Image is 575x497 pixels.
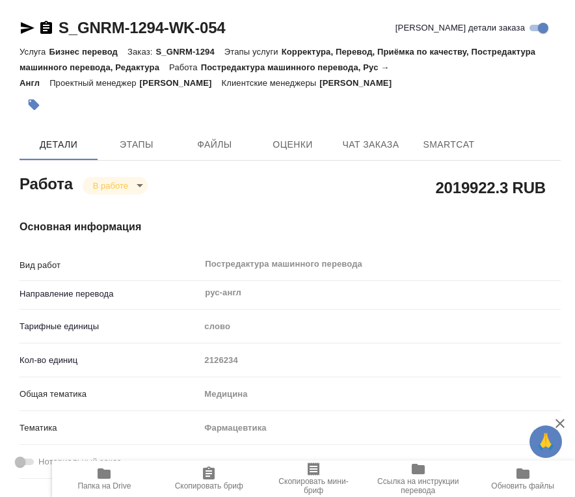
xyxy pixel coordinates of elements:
p: Общая тематика [20,388,200,401]
div: Медицина [200,383,561,405]
h2: 2019922.3 RUB [435,176,546,198]
p: Услуга [20,47,49,57]
span: SmartCat [418,137,480,153]
a: S_GNRM-1294-WK-054 [59,19,225,36]
h4: Основная информация [20,219,561,235]
span: Оценки [261,137,324,153]
span: Скопировать бриф [175,481,243,490]
span: [PERSON_NAME] детали заказа [395,21,525,34]
p: Вид работ [20,259,200,272]
input: Пустое поле [200,351,561,369]
span: Файлы [183,137,246,153]
button: Ссылка на инструкции перевода [366,461,470,497]
button: Скопировать мини-бриф [261,461,366,497]
p: Заказ: [127,47,155,57]
p: Работа [169,62,201,72]
button: Обновить файлы [470,461,575,497]
p: Направление перевода [20,288,200,301]
button: Добавить тэг [20,90,48,119]
button: Папка на Drive [52,461,157,497]
span: Чат заказа [340,137,402,153]
div: слово [200,316,561,338]
span: Обновить файлы [491,481,554,490]
p: Проектный менеджер [49,78,139,88]
span: Скопировать мини-бриф [269,477,358,495]
p: Кол-во единиц [20,354,200,367]
p: Клиентские менеджеры [222,78,320,88]
button: В работе [89,180,132,191]
p: [PERSON_NAME] [140,78,222,88]
p: Этапы услуги [224,47,282,57]
p: Бизнес перевод [49,47,127,57]
div: В работе [83,177,148,195]
div: Фармацевтика [200,417,561,439]
span: Ссылка на инструкции перевода [373,477,462,495]
p: [PERSON_NAME] [319,78,401,88]
p: Тематика [20,422,200,435]
span: Папка на Drive [77,481,131,490]
p: Тарифные единицы [20,320,200,333]
span: Этапы [105,137,168,153]
h2: Работа [20,171,73,195]
button: Скопировать ссылку [38,20,54,36]
button: Скопировать бриф [157,461,261,497]
p: Постредактура машинного перевода, Рус → Англ [20,62,389,88]
button: 🙏 [529,425,562,458]
span: Детали [27,137,90,153]
span: 🙏 [535,428,557,455]
span: Нотариальный заказ [38,455,121,468]
p: S_GNRM-1294 [155,47,224,57]
button: Скопировать ссылку для ЯМессенджера [20,20,35,36]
